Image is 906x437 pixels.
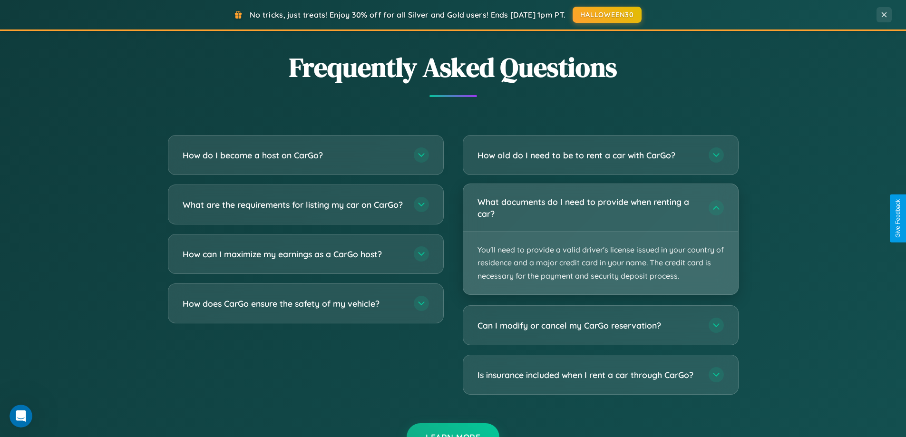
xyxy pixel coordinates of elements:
[463,232,738,294] p: You'll need to provide a valid driver's license issued in your country of residence and a major c...
[10,405,32,427] iframe: Intercom live chat
[477,369,699,381] h3: Is insurance included when I rent a car through CarGo?
[477,149,699,161] h3: How old do I need to be to rent a car with CarGo?
[183,248,404,260] h3: How can I maximize my earnings as a CarGo host?
[477,320,699,331] h3: Can I modify or cancel my CarGo reservation?
[250,10,565,19] span: No tricks, just treats! Enjoy 30% off for all Silver and Gold users! Ends [DATE] 1pm PT.
[183,149,404,161] h3: How do I become a host on CarGo?
[168,49,739,86] h2: Frequently Asked Questions
[895,199,901,238] div: Give Feedback
[477,196,699,219] h3: What documents do I need to provide when renting a car?
[183,199,404,211] h3: What are the requirements for listing my car on CarGo?
[573,7,642,23] button: HALLOWEEN30
[183,298,404,310] h3: How does CarGo ensure the safety of my vehicle?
